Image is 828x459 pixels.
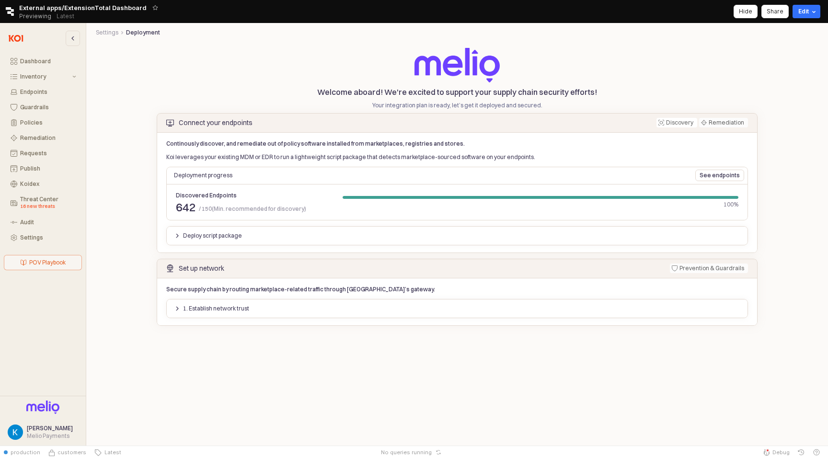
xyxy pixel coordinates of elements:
button: See endpoints [695,170,744,181]
div: Threat Center [20,196,76,210]
main: App Body [86,23,828,446]
div: Guardrails [20,104,76,111]
button: Threat Center [5,193,82,214]
span: 642 [176,200,196,214]
span: production [11,448,40,456]
div: Set up network [179,264,224,272]
button: Settings [96,29,118,36]
span: 150 [202,205,212,212]
div: 16 new threats [20,203,76,210]
div: Remediation [20,135,76,141]
button: POV Playbook [4,255,82,270]
button: Help [809,446,824,459]
button: Deployment [126,29,160,36]
p: 1. Establish network trust [183,305,249,312]
p: Latest [57,12,74,20]
div: Hide [739,5,752,18]
button: Endpoints [5,85,82,99]
div: Connect your endpoints [179,119,253,126]
span: [PERSON_NAME] [27,425,73,432]
p: Secure supply chain by routing marketplace-related traffic through [GEOGRAPHIC_DATA]’s gateway. [166,285,517,294]
div: Previewing Latest [19,10,80,23]
div: Dashboard [20,58,76,65]
p: Deployment progress [174,171,597,180]
p: Deploy script package [183,232,242,240]
div: Settings [20,234,76,241]
span: External apps/ExtensionTotal Dashboard [19,3,147,12]
span: 150(Min. recommended for discovery) [198,204,306,214]
button: Latest [90,446,125,459]
div: Discovery [666,118,693,127]
div: Remediation [709,118,744,127]
button: Deploy script package [170,230,246,241]
button: Inventory [5,70,82,83]
p: Welcome aboard! We're excited to support your supply chain security efforts! [96,86,818,98]
div: Progress bar [343,196,738,208]
button: Koidex [5,177,82,191]
button: Reset app state [434,449,443,455]
button: Hide app [734,5,758,18]
button: Guardrails [5,101,82,114]
button: History [793,446,809,459]
div: Endpoints [20,89,76,95]
button: Settings [5,231,82,244]
span: Latest [102,448,121,456]
p: Continously discover, and remediate out of policy software installed from marketplaces, registrie... [166,139,748,148]
span: Debug [772,448,790,456]
div: Publish [20,165,76,172]
span: (Min. recommended for discovery) [212,204,306,214]
div: 100% [343,201,738,208]
nav: Breadcrumbs [96,29,818,36]
p: Your integration plan is ready, let’s get it deployed and secured. [96,101,818,110]
button: Audit [5,216,82,229]
button: Publish [5,162,82,175]
p: Koi leverages your existing MDM or EDR to run a lightweight script package that detects marketpla... [166,153,748,161]
div: Inventory [20,73,70,80]
p: See endpoints [700,172,740,179]
div: Melio Payments [27,432,73,440]
p: POV Playbook [29,259,66,266]
span: 642 [176,201,196,213]
span: / [199,204,201,214]
button: Dashboard [5,55,82,68]
button: 1. Establish network trust [170,303,253,314]
span: No queries running [381,448,432,456]
div: Audit [20,219,76,226]
span: Previewing [19,11,51,21]
button: Add app to favorites [150,3,160,12]
div: Prevention & Guardrails [679,264,744,273]
button: Remediation [5,131,82,145]
div: Requests [20,150,76,157]
button: Policies [5,116,82,129]
div: Koidex [20,181,76,187]
span: customers [57,448,86,456]
button: Releases and History [51,10,80,23]
div: Policies [20,119,76,126]
button: Source Control [44,446,90,459]
div: Discovered Endpoints [176,192,306,199]
button: Debug [759,446,793,459]
button: Edit [793,5,820,18]
p: Share [767,8,783,15]
button: Share app [761,5,789,18]
button: Requests [5,147,82,160]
